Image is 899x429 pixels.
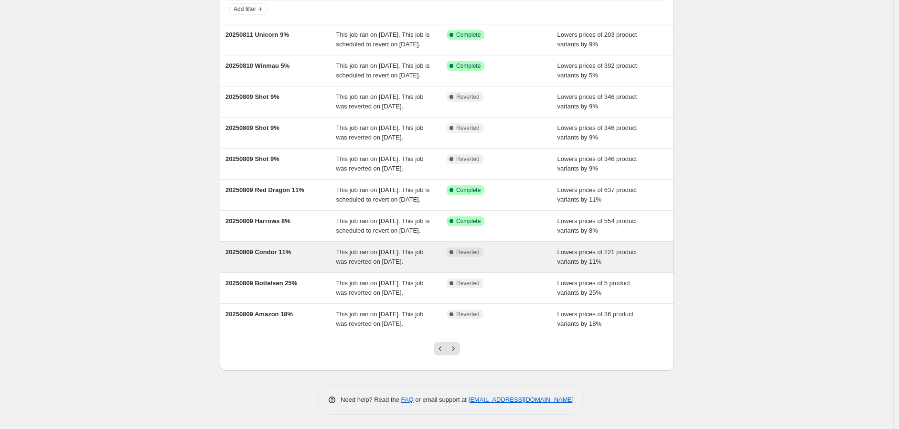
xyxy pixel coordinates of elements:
span: 20250809 Red Dragon 11% [225,186,304,193]
span: This job ran on [DATE]. This job is scheduled to revert on [DATE]. [336,186,430,203]
span: 20250810 Winmau 5% [225,62,289,69]
span: Complete [456,217,481,225]
span: Complete [456,31,481,39]
span: This job ran on [DATE]. This job was reverted on [DATE]. [336,93,424,110]
span: This job ran on [DATE]. This job is scheduled to revert on [DATE]. [336,31,430,48]
span: or email support at [414,396,469,403]
span: Add filter [234,5,256,13]
span: Lowers prices of 5 product variants by 25% [557,279,630,296]
span: Lowers prices of 346 product variants by 9% [557,93,637,110]
span: This job ran on [DATE]. This job was reverted on [DATE]. [336,311,424,327]
span: 20250809 Shot 9% [225,93,279,100]
span: 20250809 Harrows 8% [225,217,290,225]
button: Add filter [229,3,268,15]
span: Reverted [456,155,480,163]
span: Reverted [456,311,480,318]
span: 20250809 Shot 9% [225,124,279,131]
span: Lowers prices of 221 product variants by 11% [557,248,637,265]
span: 20250811 Unicorn 9% [225,31,289,38]
span: Complete [456,62,481,70]
span: 20250809 Bottelsen 25% [225,279,297,287]
span: Reverted [456,124,480,132]
span: Lowers prices of 346 product variants by 9% [557,155,637,172]
nav: Pagination [434,342,460,355]
span: This job ran on [DATE]. This job was reverted on [DATE]. [336,248,424,265]
button: Previous [434,342,447,355]
span: 20250809 Condor 11% [225,248,291,256]
span: 20250809 Shot 9% [225,155,279,162]
span: Reverted [456,93,480,101]
a: FAQ [401,396,414,403]
span: Need help? Read the [341,396,401,403]
span: Reverted [456,248,480,256]
span: This job ran on [DATE]. This job is scheduled to revert on [DATE]. [336,217,430,234]
span: Lowers prices of 346 product variants by 9% [557,124,637,141]
span: Reverted [456,279,480,287]
span: Lowers prices of 392 product variants by 5% [557,62,637,79]
button: Next [447,342,460,355]
span: This job ran on [DATE]. This job was reverted on [DATE]. [336,155,424,172]
span: Lowers prices of 36 product variants by 18% [557,311,634,327]
span: Lowers prices of 637 product variants by 11% [557,186,637,203]
span: This job ran on [DATE]. This job was reverted on [DATE]. [336,124,424,141]
span: This job ran on [DATE]. This job was reverted on [DATE]. [336,279,424,296]
span: This job ran on [DATE]. This job is scheduled to revert on [DATE]. [336,62,430,79]
span: 20250809 Amazon 18% [225,311,293,318]
span: Lowers prices of 203 product variants by 9% [557,31,637,48]
span: Lowers prices of 554 product variants by 8% [557,217,637,234]
a: [EMAIL_ADDRESS][DOMAIN_NAME] [469,396,574,403]
span: Complete [456,186,481,194]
